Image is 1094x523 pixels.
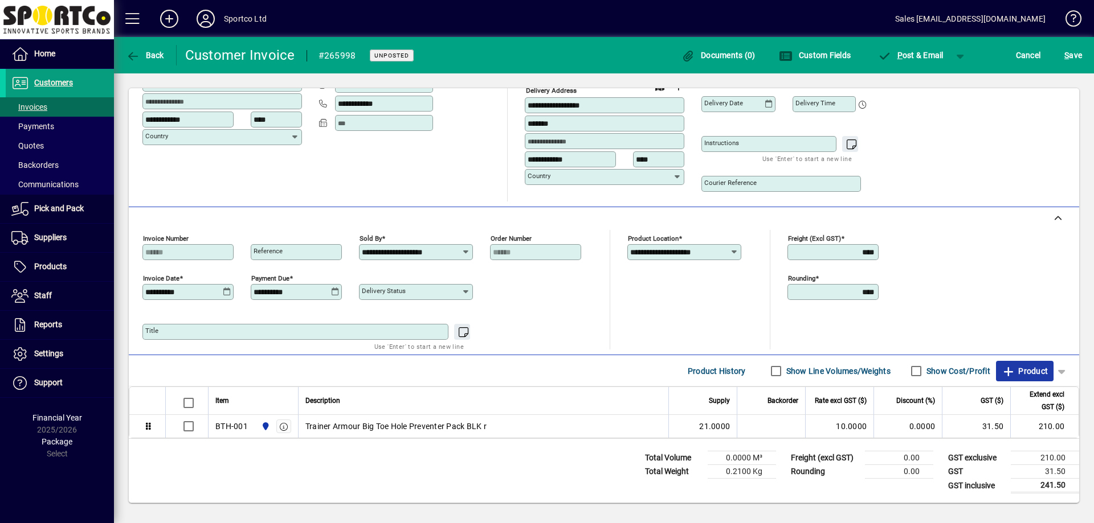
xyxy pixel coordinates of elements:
label: Show Line Volumes/Weights [784,365,891,377]
span: Discount (%) [896,394,935,407]
td: 210.00 [1010,415,1079,438]
mat-label: Invoice number [143,234,189,242]
div: #265998 [319,47,356,65]
span: Invoices [11,102,47,112]
button: Product History [683,361,750,381]
mat-label: Delivery time [795,99,835,107]
span: Home [34,49,55,58]
button: Custom Fields [776,45,854,65]
div: Sportco Ltd [224,10,267,28]
a: Communications [6,175,114,194]
td: 0.00 [865,465,933,479]
span: Package [42,437,72,446]
td: Total Weight [639,465,708,479]
button: Documents (0) [679,45,758,65]
mat-hint: Use 'Enter' to start a new line [762,152,852,165]
span: Product History [688,362,746,380]
a: Knowledge Base [1057,2,1080,39]
button: Cancel [1013,45,1044,65]
td: 31.50 [1011,465,1079,479]
mat-label: Payment due [251,274,289,282]
span: ost & Email [877,51,944,60]
span: Product [1002,362,1048,380]
span: Customers [34,78,73,87]
td: Rounding [785,465,865,479]
td: 0.00 [865,451,933,465]
mat-label: Rounding [788,274,815,282]
a: Support [6,369,114,397]
span: Sportco Ltd Warehouse [258,420,271,433]
a: Invoices [6,97,114,117]
mat-label: Reference [254,247,283,255]
div: Customer Invoice [185,46,295,64]
a: Staff [6,282,114,310]
span: Supply [709,394,730,407]
span: Reports [34,320,62,329]
span: S [1064,51,1069,60]
span: Products [34,262,67,271]
span: Pick and Pack [34,204,84,213]
button: Post & Email [872,45,949,65]
mat-label: Invoice date [143,274,179,282]
span: Description [305,394,340,407]
mat-hint: Use 'Enter' to start a new line [374,340,464,353]
td: 0.0000 M³ [708,451,776,465]
span: Payments [11,122,54,131]
mat-label: Title [145,327,158,335]
mat-label: Courier Reference [704,179,757,187]
td: 210.00 [1011,451,1079,465]
td: 0.2100 Kg [708,465,776,479]
span: Custom Fields [779,51,851,60]
a: Pick and Pack [6,195,114,223]
span: Staff [34,291,52,300]
span: Settings [34,349,63,358]
a: Home [6,40,114,68]
div: 10.0000 [813,421,867,432]
td: GST [942,465,1011,479]
span: 21.0000 [699,421,730,432]
mat-label: Product location [628,234,679,242]
a: Products [6,253,114,281]
span: Trainer Armour Big Toe Hole Preventer Pack BLK r [305,421,487,432]
a: Reports [6,311,114,339]
span: Financial Year [32,413,82,422]
app-page-header-button: Back [114,45,177,65]
mat-label: Freight (excl GST) [788,234,841,242]
span: Unposted [374,52,409,59]
td: Total Volume [639,451,708,465]
span: P [897,51,903,60]
button: Profile [187,9,224,29]
a: Quotes [6,136,114,155]
span: Rate excl GST ($) [815,394,867,407]
td: 241.50 [1011,479,1079,493]
td: 0.0000 [873,415,942,438]
a: Payments [6,117,114,136]
td: 31.50 [942,415,1010,438]
td: GST exclusive [942,451,1011,465]
mat-label: Delivery date [704,99,743,107]
button: Choose address [669,78,687,96]
td: GST inclusive [942,479,1011,493]
mat-label: Delivery status [362,287,406,295]
mat-label: Order number [491,234,532,242]
span: Suppliers [34,233,67,242]
a: View on map [651,77,669,96]
span: Support [34,378,63,387]
button: Product [996,361,1054,381]
span: GST ($) [981,394,1003,407]
span: Communications [11,180,79,189]
div: BTH-001 [215,421,248,432]
span: Backorders [11,160,59,170]
td: Freight (excl GST) [785,451,865,465]
span: Extend excl GST ($) [1018,388,1064,413]
span: Documents (0) [681,51,756,60]
a: Settings [6,340,114,368]
span: Cancel [1016,46,1041,64]
a: Suppliers [6,224,114,252]
label: Show Cost/Profit [924,365,990,377]
mat-label: Country [528,172,550,180]
button: Save [1062,45,1085,65]
mat-label: Country [145,132,168,140]
span: Back [126,51,164,60]
span: Item [215,394,229,407]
